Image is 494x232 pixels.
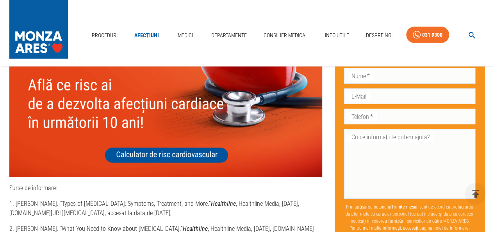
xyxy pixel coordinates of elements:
[89,27,121,43] a: Proceduri
[208,27,250,43] a: Departamente
[465,183,486,205] button: delete
[363,27,396,43] a: Despre Noi
[211,200,236,207] em: Healthline
[131,27,162,43] a: Afecțiuni
[391,204,417,210] b: Trimite mesaj
[173,27,198,43] a: Medici
[322,27,352,43] a: Info Utile
[422,30,442,40] div: 031 9300
[9,199,322,218] p: 1. [PERSON_NAME]. “Types of [MEDICAL_DATA]: Symptoms, Treatment, and More.” , Healthline Media, [...
[406,27,449,43] a: 031 9300
[9,183,322,193] p: Surse de informare:
[260,27,311,43] a: Consilier Medical
[9,52,322,177] img: null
